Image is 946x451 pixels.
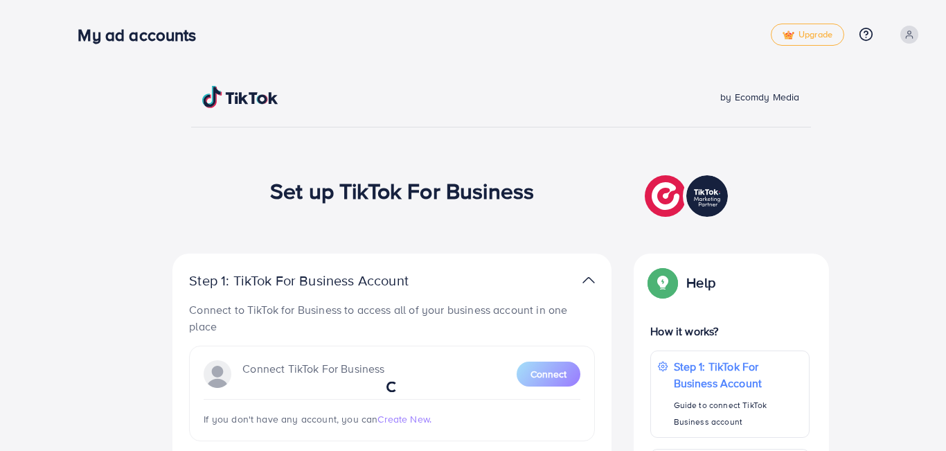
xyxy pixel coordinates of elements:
img: tick [783,30,794,40]
img: TikTok partner [582,270,595,290]
p: Step 1: TikTok For Business Account [189,272,452,289]
h3: My ad accounts [78,25,207,45]
span: Upgrade [783,30,832,40]
p: Help [686,274,715,291]
p: How it works? [650,323,810,339]
img: Popup guide [650,270,675,295]
h1: Set up TikTok For Business [270,177,534,204]
img: TikTok [202,86,278,108]
a: tickUpgrade [771,24,844,46]
span: by Ecomdy Media [720,90,799,104]
img: TikTok partner [645,172,731,220]
p: Step 1: TikTok For Business Account [674,358,802,391]
p: Guide to connect TikTok Business account [674,397,802,430]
